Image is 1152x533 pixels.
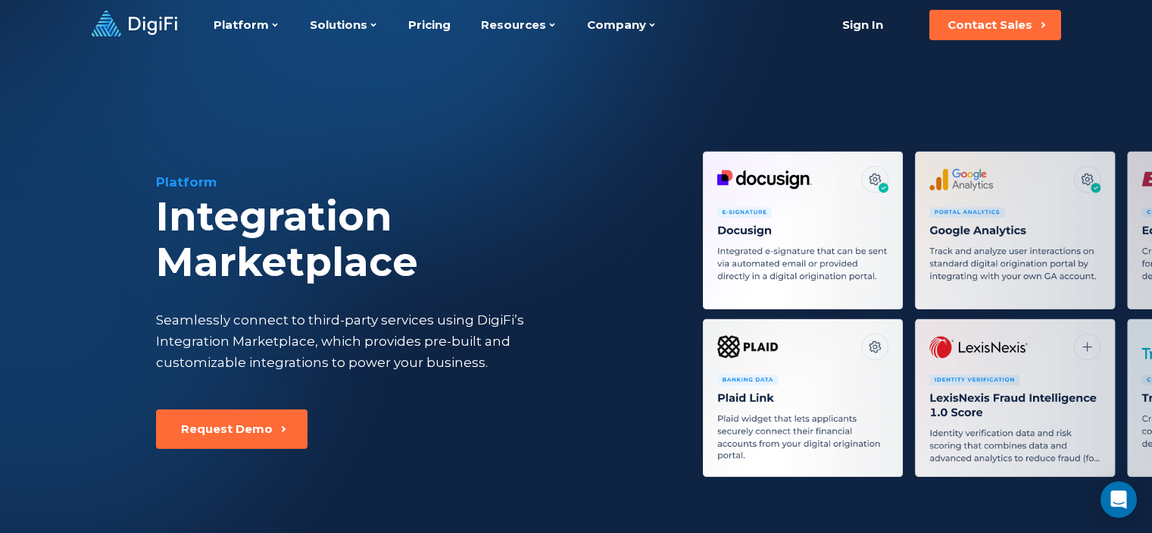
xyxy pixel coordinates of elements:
[929,10,1061,40] button: Contact Sales
[156,409,308,449] button: Request Demo
[156,173,665,191] div: Platform
[824,10,902,40] a: Sign In
[156,309,586,373] div: Seamlessly connect to third-party services using DigiFi’s Integration Marketplace, which provides...
[181,422,273,437] div: Request Demo
[156,194,665,285] div: Integration Marketplace
[948,17,1032,33] div: Contact Sales
[1100,481,1137,518] div: Open Intercom Messenger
